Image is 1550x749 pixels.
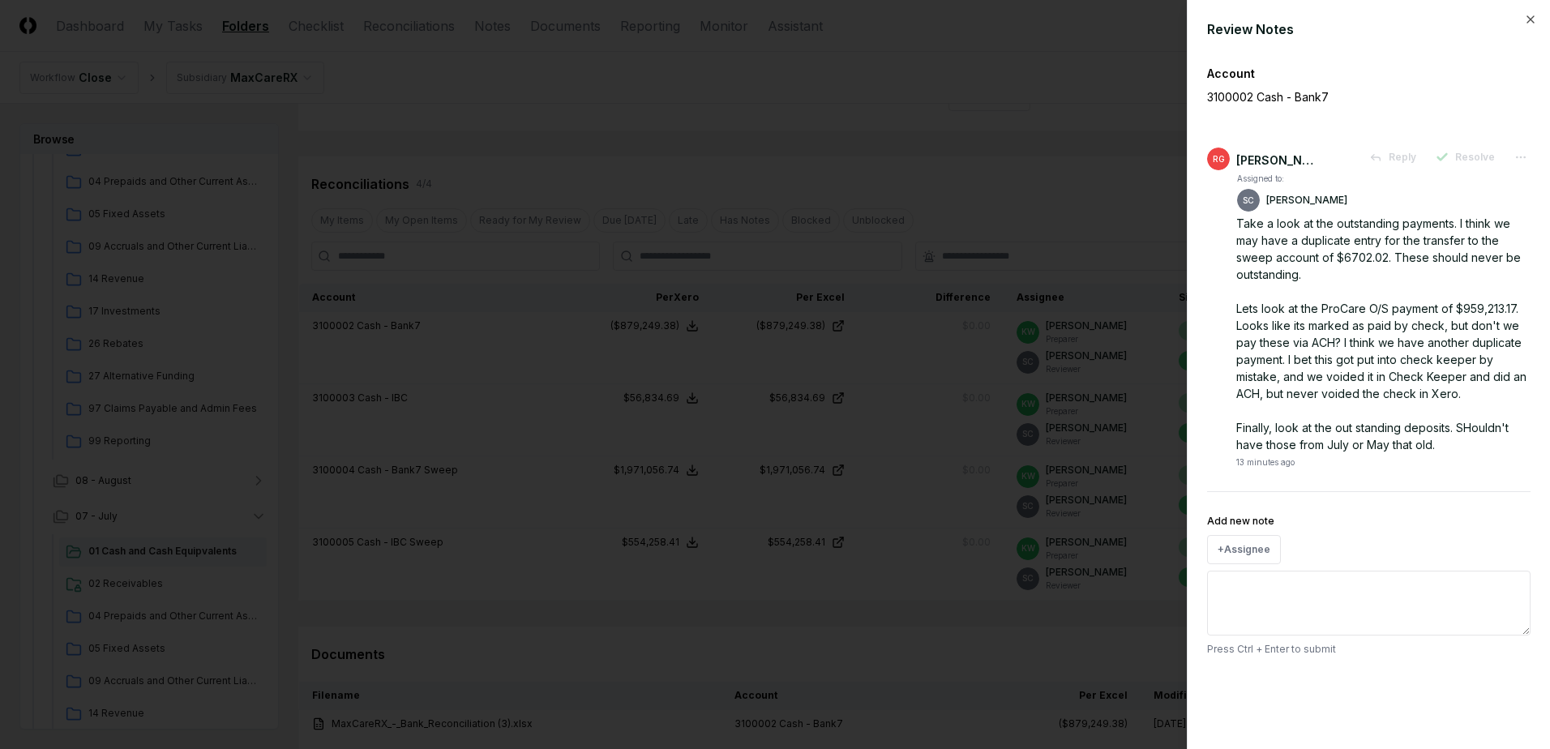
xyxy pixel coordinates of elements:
[1207,88,1475,105] p: 3100002 Cash - Bank7
[1243,195,1254,207] span: SC
[1236,172,1348,186] td: Assigned to:
[1207,535,1281,564] button: +Assignee
[1236,215,1531,453] div: Take a look at the outstanding payments. I think we may have a duplicate entry for the transfer t...
[1207,515,1274,527] label: Add new note
[1455,150,1495,165] span: Resolve
[1266,193,1347,208] p: [PERSON_NAME]
[1207,19,1531,39] div: Review Notes
[1236,456,1295,469] div: 13 minutes ago
[1236,152,1317,169] div: [PERSON_NAME]
[1213,153,1225,165] span: RG
[1207,642,1531,657] p: Press Ctrl + Enter to submit
[1207,65,1531,82] div: Account
[1359,143,1426,172] button: Reply
[1426,143,1505,172] button: Resolve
